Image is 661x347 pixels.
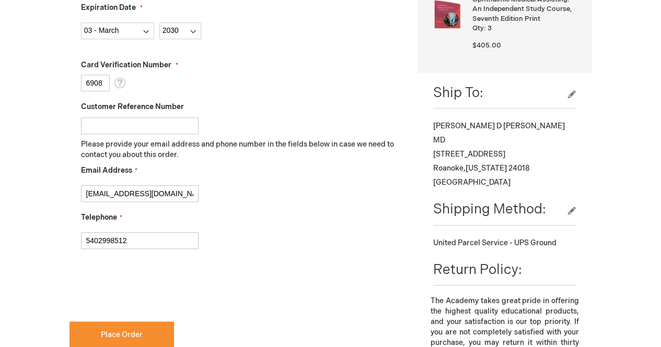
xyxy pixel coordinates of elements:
[433,119,576,189] div: [PERSON_NAME] D [PERSON_NAME] MD [STREET_ADDRESS] Roanoke , 24018 [GEOGRAPHIC_DATA]
[81,139,402,160] p: Please provide your email address and phone number in the fields below in case we need to contact...
[466,164,507,173] span: [US_STATE]
[81,166,132,175] span: Email Address
[433,201,546,218] span: Shipping Method:
[81,213,117,222] span: Telephone
[433,85,483,101] span: Ship To:
[488,24,492,32] span: 3
[81,61,171,69] span: Card Verification Number
[472,24,484,32] span: Qty
[69,266,228,306] iframe: reCAPTCHA
[81,75,110,91] input: Card Verification Number
[101,330,143,339] span: Place Order
[433,262,522,278] span: Return Policy:
[472,41,501,50] span: $405.00
[433,238,556,247] span: United Parcel Service - UPS Ground
[81,102,184,111] span: Customer Reference Number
